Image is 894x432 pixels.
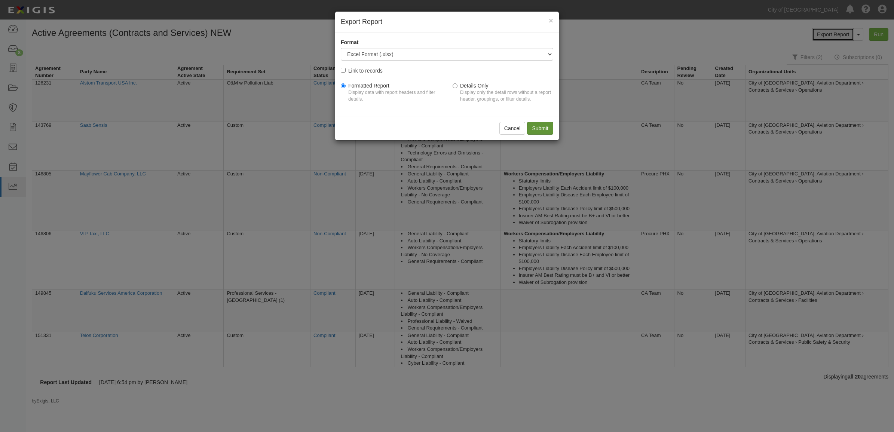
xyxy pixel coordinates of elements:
[527,122,553,135] input: Submit
[460,89,553,103] p: Display only the detail rows without a report header, groupings, or filter details.
[341,68,346,73] input: Link to records
[341,17,553,27] h4: Export Report
[348,66,383,74] div: Link to records
[341,83,346,88] input: Formatted ReportDisplay data with report headers and filter details.
[348,89,441,103] p: Display data with report headers and filter details.
[549,16,553,25] span: ×
[453,83,457,88] input: Details OnlyDisplay only the detail rows without a report header, groupings, or filter details.
[341,39,358,46] label: Format
[499,122,526,135] button: Cancel
[341,82,441,107] label: Formatted Report
[453,82,553,107] label: Details Only
[549,16,553,24] button: Close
